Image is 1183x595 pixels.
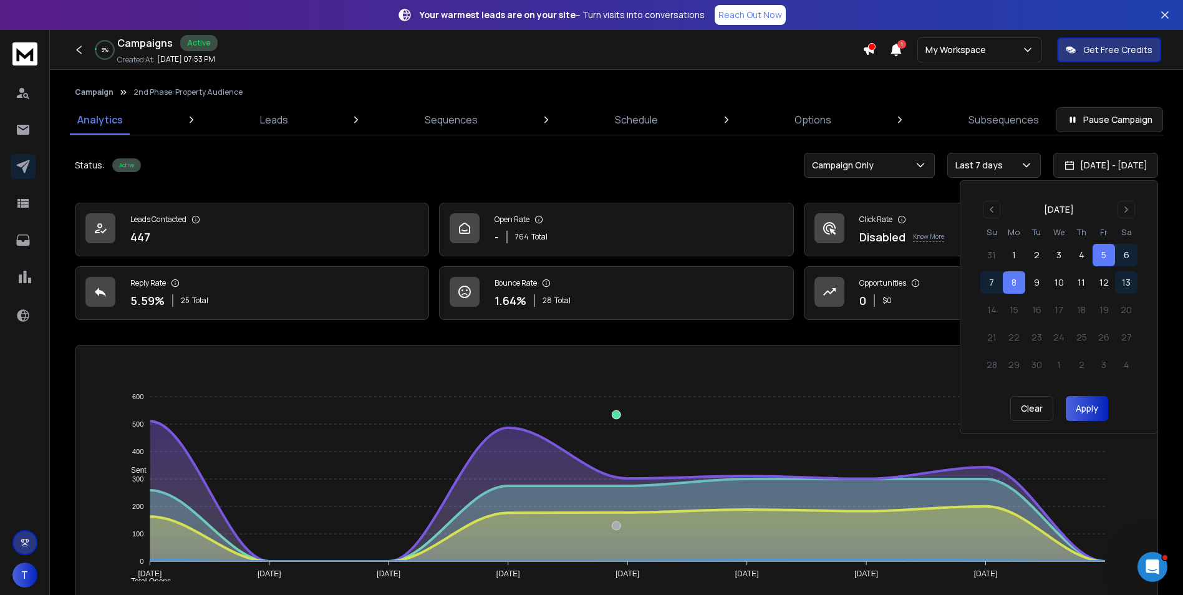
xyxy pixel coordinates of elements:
[859,278,906,288] p: Opportunities
[925,44,991,56] p: My Workspace
[913,232,944,242] p: Know More
[1070,226,1093,239] th: Thursday
[812,159,879,172] p: Campaign Only
[980,226,1003,239] th: Sunday
[157,54,215,64] p: [DATE] 07:53 PM
[258,569,281,578] tspan: [DATE]
[253,105,296,135] a: Leads
[132,530,143,538] tspan: 100
[75,266,429,320] a: Reply Rate5.59%25Total
[133,87,243,97] p: 2nd Phase: Property Audience
[417,105,485,135] a: Sequences
[1056,107,1163,132] button: Pause Campaign
[882,296,892,306] p: $ 0
[1070,271,1093,294] button: 11
[616,569,639,578] tspan: [DATE]
[117,36,173,51] h1: Campaigns
[854,569,878,578] tspan: [DATE]
[718,9,782,21] p: Reach Out Now
[1118,201,1135,218] button: Go to next month
[515,232,529,242] span: 764
[715,5,786,25] a: Reach Out Now
[961,105,1046,135] a: Subsequences
[75,203,429,256] a: Leads Contacted447
[130,215,186,225] p: Leads Contacted
[122,577,171,586] span: Total Opens
[804,203,1158,256] a: Click RateDisabledKnow More
[495,228,499,246] p: -
[859,292,866,309] p: 0
[1093,244,1115,266] button: 5
[1115,271,1137,294] button: 13
[974,569,998,578] tspan: [DATE]
[1048,271,1070,294] button: 10
[804,266,1158,320] a: Opportunities0$0
[787,105,839,135] a: Options
[12,42,37,65] img: logo
[1093,226,1115,239] th: Friday
[439,266,793,320] a: Bounce Rate1.64%28Total
[192,296,208,306] span: Total
[980,244,1003,266] button: 31
[554,296,571,306] span: Total
[77,112,123,127] p: Analytics
[859,228,905,246] p: Disabled
[1025,244,1048,266] button: 2
[968,112,1039,127] p: Subsequences
[132,475,143,483] tspan: 300
[495,278,537,288] p: Bounce Rate
[130,228,150,246] p: 447
[1010,396,1053,421] button: Clear
[181,296,190,306] span: 25
[132,448,143,455] tspan: 400
[260,112,288,127] p: Leads
[1003,271,1025,294] button: 8
[439,203,793,256] a: Open Rate-764Total
[420,9,705,21] p: – Turn visits into conversations
[117,55,155,65] p: Created At:
[607,105,665,135] a: Schedule
[1025,271,1048,294] button: 9
[377,569,400,578] tspan: [DATE]
[1070,244,1093,266] button: 4
[140,558,143,565] tspan: 0
[122,466,147,475] span: Sent
[1053,153,1158,178] button: [DATE] - [DATE]
[75,159,105,172] p: Status:
[794,112,831,127] p: Options
[983,201,1000,218] button: Go to previous month
[735,569,759,578] tspan: [DATE]
[425,112,478,127] p: Sequences
[1093,271,1115,294] button: 12
[496,569,520,578] tspan: [DATE]
[12,563,37,588] button: T
[75,87,113,97] button: Campaign
[112,158,141,172] div: Active
[495,292,526,309] p: 1.64 %
[1048,244,1070,266] button: 3
[130,292,165,309] p: 5.59 %
[1044,203,1074,216] div: [DATE]
[1066,396,1108,421] button: Apply
[531,232,548,242] span: Total
[1083,44,1152,56] p: Get Free Credits
[132,393,143,400] tspan: 600
[132,503,143,510] tspan: 200
[1115,226,1137,239] th: Saturday
[1048,226,1070,239] th: Wednesday
[495,215,529,225] p: Open Rate
[1003,226,1025,239] th: Monday
[420,9,576,21] strong: Your warmest leads are on your site
[180,35,218,51] div: Active
[1137,552,1167,582] iframe: Intercom live chat
[1025,226,1048,239] th: Tuesday
[980,271,1003,294] button: 7
[1115,244,1137,266] button: 6
[1057,37,1161,62] button: Get Free Credits
[132,420,143,428] tspan: 500
[897,40,906,49] span: 1
[138,569,162,578] tspan: [DATE]
[102,46,109,54] p: 3 %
